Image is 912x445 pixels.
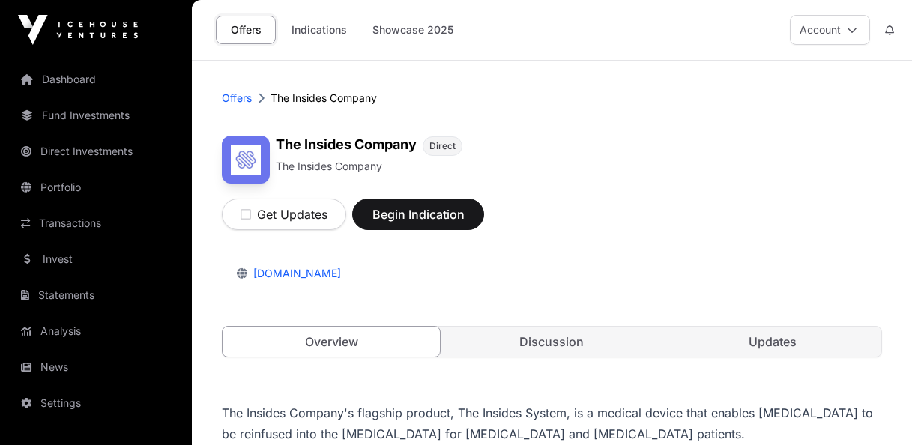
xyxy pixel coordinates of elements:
[790,15,870,45] button: Account
[837,373,912,445] iframe: Chat Widget
[12,315,180,348] a: Analysis
[371,205,465,223] span: Begin Indication
[223,327,881,357] nav: Tabs
[222,91,252,106] a: Offers
[12,351,180,384] a: News
[12,279,180,312] a: Statements
[222,326,441,357] a: Overview
[276,159,382,174] p: The Insides Company
[222,136,270,184] img: The Insides Company
[12,99,180,132] a: Fund Investments
[363,16,463,44] a: Showcase 2025
[12,63,180,96] a: Dashboard
[271,91,377,106] p: The Insides Company
[429,140,456,152] span: Direct
[282,16,357,44] a: Indications
[12,171,180,204] a: Portfolio
[18,15,138,45] img: Icehouse Ventures Logo
[12,387,180,420] a: Settings
[352,199,484,230] button: Begin Indication
[12,135,180,168] a: Direct Investments
[12,207,180,240] a: Transactions
[222,199,346,230] button: Get Updates
[247,267,341,279] a: [DOMAIN_NAME]
[222,402,882,444] div: The Insides Company's flagship product, The Insides System, is a medical device that enables [MED...
[352,214,484,228] a: Begin Indication
[216,16,276,44] a: Offers
[276,136,417,156] h1: The Insides Company
[12,243,180,276] a: Invest
[664,327,881,357] a: Updates
[443,327,660,357] a: Discussion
